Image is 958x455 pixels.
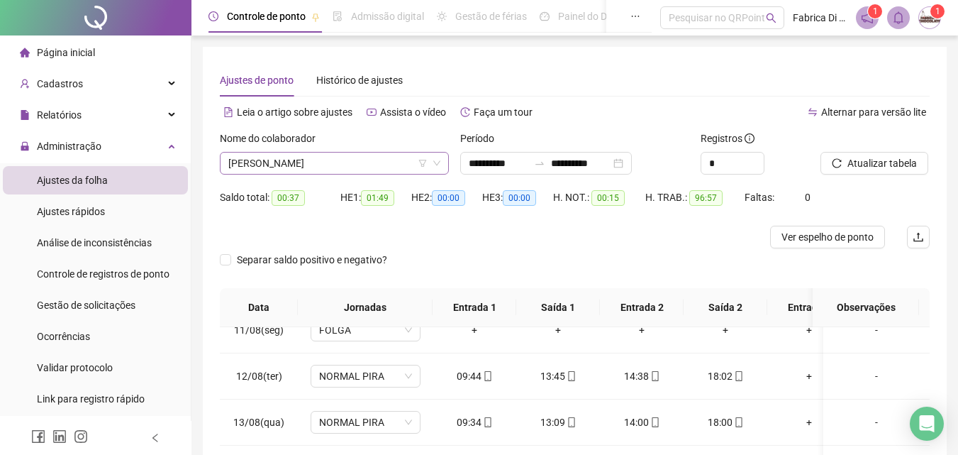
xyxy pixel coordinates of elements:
[220,288,298,327] th: Data
[779,415,840,430] div: +
[234,324,284,336] span: 11/08(seg)
[460,131,503,146] label: Período
[649,417,660,427] span: mobile
[910,407,944,441] div: Open Intercom Messenger
[444,322,505,338] div: +
[418,159,427,168] span: filter
[52,429,67,444] span: linkedin
[380,106,446,118] span: Assista o vídeo
[481,371,493,381] span: mobile
[433,288,516,327] th: Entrada 1
[223,107,233,117] span: file-text
[813,288,919,327] th: Observações
[37,268,169,280] span: Controle de registros de ponto
[611,368,672,384] div: 14:38
[460,107,470,117] span: history
[298,288,433,327] th: Jornadas
[482,190,553,206] div: HE 3:
[540,11,550,21] span: dashboard
[600,288,684,327] th: Entrada 2
[808,107,818,117] span: swap
[695,415,756,430] div: 18:00
[150,433,160,443] span: left
[935,6,940,16] span: 1
[861,11,874,24] span: notification
[31,429,45,444] span: facebook
[873,6,878,16] span: 1
[630,11,640,21] span: ellipsis
[847,155,917,171] span: Atualizar tabela
[351,11,424,22] span: Admissão digital
[930,4,945,18] sup: Atualize o seu contato no menu Meus Dados
[311,13,320,21] span: pushpin
[591,190,625,206] span: 00:15
[689,190,723,206] span: 96:57
[37,331,90,342] span: Ocorrências
[237,106,352,118] span: Leia o artigo sobre ajustes
[820,152,928,175] button: Atualizar tabela
[319,366,412,387] span: NORMAL PIRA
[208,11,218,21] span: clock-circle
[319,319,412,341] span: FOLGA
[779,368,840,384] div: +
[437,11,447,21] span: sun
[220,190,340,206] div: Saldo total:
[411,190,482,206] div: HE 2:
[231,252,393,268] span: Separar saldo positivo e negativo?
[835,415,918,430] div: -
[481,417,493,427] span: mobile
[37,393,145,405] span: Link para registro rápido
[37,237,152,248] span: Análise de inconsistências
[433,159,441,168] span: down
[233,417,284,428] span: 13/08(qua)
[565,417,577,427] span: mobile
[228,153,440,174] span: DANIELLI RUBIO HONORATO
[444,368,505,384] div: 09:44
[367,107,377,117] span: youtube
[20,141,30,151] span: lock
[824,300,908,315] span: Observações
[821,106,926,118] span: Alternar para versão lite
[455,11,527,22] span: Gestão de férias
[611,322,672,338] div: +
[272,190,305,206] span: 00:37
[319,412,412,433] span: NORMAL PIRA
[745,133,754,143] span: info-circle
[20,110,30,120] span: file
[37,362,113,373] span: Validar protocolo
[913,231,924,243] span: upload
[37,141,101,152] span: Administração
[528,322,589,338] div: +
[534,158,545,169] span: swap-right
[236,371,282,382] span: 12/08(ter)
[649,371,660,381] span: mobile
[781,229,874,245] span: Ver espelho de ponto
[766,13,776,23] span: search
[528,415,589,430] div: 13:09
[516,288,600,327] th: Saída 1
[611,415,672,430] div: 14:00
[37,175,108,186] span: Ajustes da folha
[340,190,411,206] div: HE 1:
[74,429,88,444] span: instagram
[868,4,882,18] sup: 1
[528,368,589,384] div: 13:45
[37,300,135,311] span: Gestão de solicitações
[316,75,403,86] span: Histórico de ajustes
[20,79,30,89] span: user-add
[832,158,842,168] span: reload
[553,190,645,206] div: H. NOT.:
[503,190,536,206] span: 00:00
[220,131,325,146] label: Nome do colaborador
[227,11,306,22] span: Controle de ponto
[701,131,754,146] span: Registros
[919,7,940,28] img: 5068
[444,415,505,430] div: 09:34
[37,47,95,58] span: Página inicial
[745,192,776,203] span: Faltas:
[558,11,613,22] span: Painel do DP
[835,322,918,338] div: -
[37,109,82,121] span: Relatórios
[779,322,840,338] div: +
[733,417,744,427] span: mobile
